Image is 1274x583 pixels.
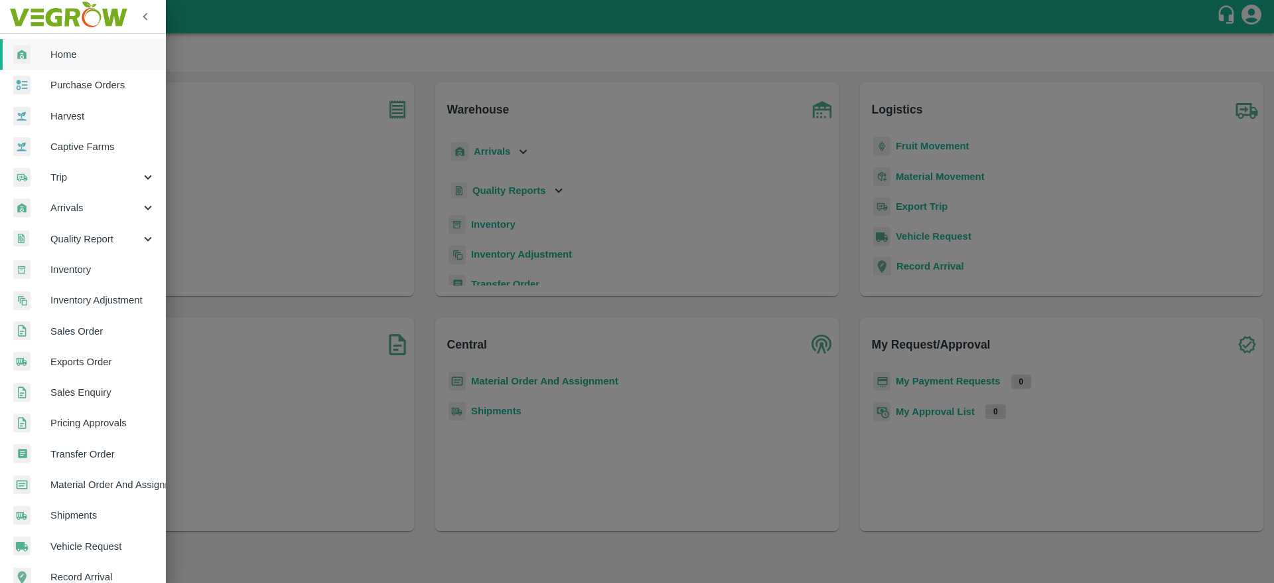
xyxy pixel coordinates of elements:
[50,324,155,339] span: Sales Order
[13,137,31,157] img: harvest
[50,232,141,246] span: Quality Report
[13,444,31,463] img: whTransfer
[13,383,31,402] img: sales
[13,199,31,218] img: whArrival
[50,139,155,154] span: Captive Farms
[13,106,31,126] img: harvest
[50,447,155,461] span: Transfer Order
[50,508,155,523] span: Shipments
[50,539,155,554] span: Vehicle Request
[50,355,155,369] span: Exports Order
[50,47,155,62] span: Home
[13,76,31,95] img: reciept
[50,385,155,400] span: Sales Enquiry
[13,230,29,247] img: qualityReport
[13,537,31,556] img: vehicle
[50,293,155,307] span: Inventory Adjustment
[13,321,31,341] img: sales
[13,45,31,64] img: whArrival
[50,201,141,215] span: Arrivals
[50,262,155,277] span: Inventory
[13,506,31,525] img: shipments
[13,352,31,371] img: shipments
[50,109,155,124] span: Harvest
[50,170,141,185] span: Trip
[50,416,155,430] span: Pricing Approvals
[50,477,155,492] span: Material Order And Assignment
[13,291,31,310] img: inventory
[13,414,31,433] img: sales
[50,78,155,92] span: Purchase Orders
[13,475,31,495] img: centralMaterial
[13,260,31,280] img: whInventory
[13,168,31,187] img: delivery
